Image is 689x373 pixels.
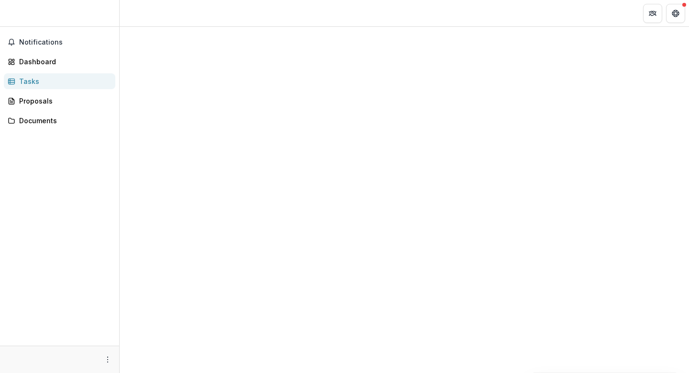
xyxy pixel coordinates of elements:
span: Notifications [19,38,111,47]
button: Notifications [4,35,115,50]
div: Proposals [19,96,108,106]
div: Documents [19,116,108,126]
a: Documents [4,113,115,128]
a: Proposals [4,93,115,109]
button: Partners [643,4,662,23]
a: Dashboard [4,54,115,70]
div: Tasks [19,76,108,86]
button: Get Help [666,4,685,23]
div: Dashboard [19,57,108,67]
button: More [102,354,113,365]
a: Tasks [4,73,115,89]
